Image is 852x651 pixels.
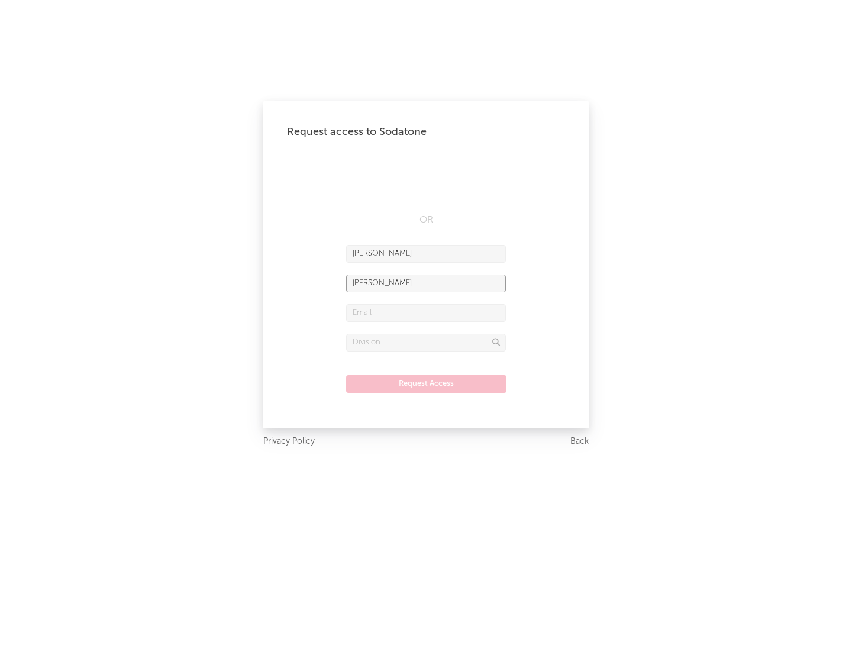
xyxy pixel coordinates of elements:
[570,434,589,449] a: Back
[346,275,506,292] input: Last Name
[346,334,506,352] input: Division
[287,125,565,139] div: Request access to Sodatone
[346,245,506,263] input: First Name
[346,213,506,227] div: OR
[263,434,315,449] a: Privacy Policy
[346,304,506,322] input: Email
[346,375,506,393] button: Request Access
